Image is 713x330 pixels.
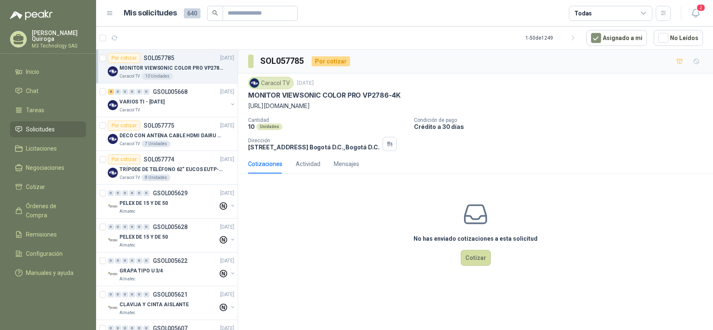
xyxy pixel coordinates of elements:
p: [DATE] [297,79,314,87]
div: 0 [136,89,142,95]
a: 8 0 0 0 0 0 GSOL005668[DATE] Company LogoVARIOS TI - [DATE]Caracol TV [108,87,236,113]
p: [DATE] [220,223,234,231]
a: Inicio [10,64,86,80]
div: Actividad [296,159,320,169]
div: 0 [129,224,135,230]
img: Company Logo [108,134,118,144]
p: Cantidad [248,117,407,123]
a: Licitaciones [10,141,86,156]
h3: No has enviado cotizaciones a esta solicitud [414,234,538,243]
button: 2 [688,6,703,21]
img: Company Logo [108,100,118,110]
span: search [212,10,218,16]
p: GSOL005629 [153,190,188,196]
a: Por cotizarSOL057775[DATE] Company LogoDECO CON ANTENA CABLE HDMI DAIRU DR90014Caracol TV7 Unidades [96,117,238,151]
p: GSOL005621 [153,292,188,297]
span: Negociaciones [26,163,64,172]
h3: SOL057785 [260,55,305,68]
p: CLAVIJA Y CINTA AISLANTE [119,301,189,309]
a: Remisiones [10,227,86,242]
p: Almatec [119,242,135,249]
img: Company Logo [108,303,118,313]
p: Dirección [248,138,379,144]
p: Almatec [119,208,135,215]
p: [DATE] [220,88,234,96]
a: Cotizar [10,179,86,195]
p: SOL057774 [144,156,174,162]
div: 0 [143,190,150,196]
a: 0 0 0 0 0 0 GSOL005628[DATE] Company LogoPELEX DE 15 Y DE 50Almatec [108,222,236,249]
p: GRAPA TIPO U 3/4 [119,267,163,275]
div: 0 [115,292,121,297]
h1: Mis solicitudes [124,7,177,19]
img: Company Logo [108,269,118,279]
p: DECO CON ANTENA CABLE HDMI DAIRU DR90014 [119,132,223,140]
p: [DATE] [220,54,234,62]
p: VARIOS TI - [DATE] [119,98,165,106]
button: No Leídos [654,30,703,46]
p: PELEX DE 15 Y DE 50 [119,199,168,207]
div: 0 [129,89,135,95]
div: 0 [136,292,142,297]
div: 0 [108,190,114,196]
p: Condición de pago [414,117,710,123]
div: 0 [136,258,142,264]
div: 0 [122,89,128,95]
p: [DATE] [220,156,234,164]
p: Caracol TV [119,73,140,80]
span: Configuración [26,249,63,258]
a: Tareas [10,102,86,118]
div: Por cotizar [108,154,140,164]
div: 1 - 50 de 1249 [525,31,580,45]
a: Órdenes de Compra [10,198,86,223]
div: 7 Unidades [142,141,170,147]
span: Chat [26,86,38,96]
div: 0 [129,258,135,264]
p: [DATE] [220,122,234,130]
div: 0 [108,258,114,264]
div: 0 [122,258,128,264]
span: Tareas [26,106,44,115]
button: Asignado a mi [586,30,647,46]
a: Manuales y ayuda [10,265,86,281]
div: Unidades [256,123,282,130]
img: Company Logo [108,66,118,76]
div: 0 [108,292,114,297]
p: Caracol TV [119,107,140,113]
div: 0 [129,292,135,297]
div: 0 [122,292,128,297]
a: Solicitudes [10,121,86,137]
span: Cotizar [26,182,45,191]
p: [DATE] [220,257,234,265]
div: 0 [115,190,121,196]
img: Company Logo [108,168,118,178]
div: 0 [108,224,114,230]
p: [STREET_ADDRESS] Bogotá D.C. , Bogotá D.C. [248,144,379,151]
p: GSOL005628 [153,224,188,230]
a: Configuración [10,246,86,262]
p: SOL057775 [144,123,174,128]
p: Caracol TV [119,174,140,181]
div: 0 [143,224,150,230]
p: Caracol TV [119,141,140,147]
a: Chat [10,83,86,99]
div: 0 [129,190,135,196]
p: GSOL005622 [153,258,188,264]
a: 0 0 0 0 0 0 GSOL005621[DATE] Company LogoCLAVIJA Y CINTA AISLANTEAlmatec [108,290,236,316]
div: Todas [574,9,592,18]
img: Company Logo [108,202,118,212]
span: Inicio [26,67,39,76]
p: Crédito a 30 días [414,123,710,130]
div: 8 [108,89,114,95]
button: Cotizar [461,250,491,266]
img: Logo peakr [10,10,53,20]
img: Company Logo [108,235,118,245]
a: Negociaciones [10,160,86,176]
div: 0 [115,224,121,230]
p: MONITOR VIEWSONIC COLOR PRO VP2786-4K [119,64,223,72]
div: 0 [136,190,142,196]
div: 0 [115,89,121,95]
p: Almatec [119,310,135,316]
p: [URL][DOMAIN_NAME] [248,101,703,111]
p: TRÍPODE DE TELÉFONO 62“ EUCOS EUTP-010 [119,166,223,174]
